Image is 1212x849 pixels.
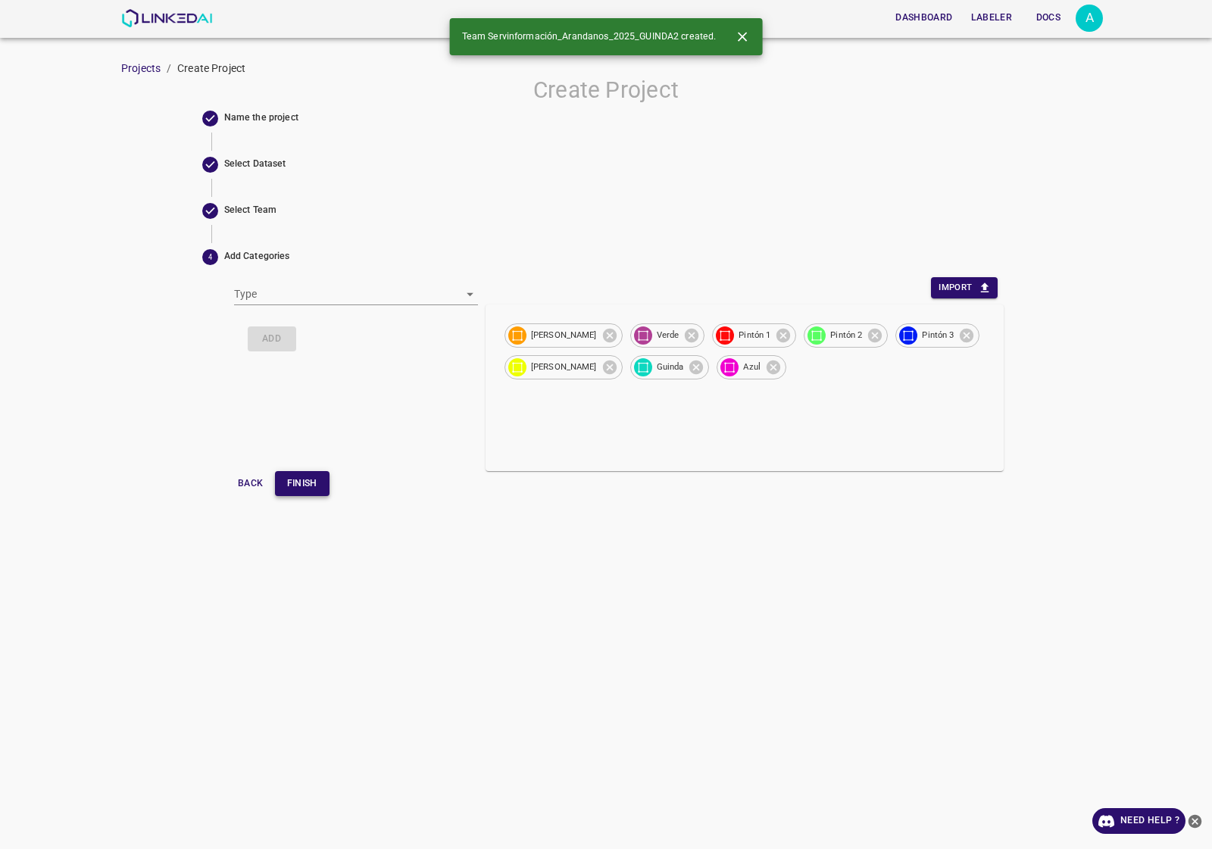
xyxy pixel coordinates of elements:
[913,329,963,342] span: Pintón 3
[121,61,1212,76] nav: breadcrumb
[630,323,705,348] div: bounding_boxVerde
[1092,808,1185,834] a: Need Help ?
[728,23,756,51] button: Close
[931,277,998,298] button: Import
[962,2,1021,33] a: Labeler
[899,326,917,345] img: bounding_box
[729,329,779,342] span: Pintón 1
[167,61,171,76] li: /
[177,61,245,76] p: Create Project
[634,326,652,345] img: bounding_box
[224,250,1011,264] span: Add Categories
[1021,2,1076,33] a: Docs
[522,329,606,342] span: [PERSON_NAME]
[522,361,606,373] span: [PERSON_NAME]
[121,62,161,74] a: Projects
[275,471,330,496] button: Finish
[965,5,1018,30] button: Labeler
[886,2,961,33] a: Dashboard
[734,361,770,373] span: Azul
[224,158,1011,171] span: Select Dataset
[202,76,1011,105] h4: Create Project
[508,358,526,376] img: bounding_box
[634,358,652,376] img: bounding_box
[504,323,623,348] div: bounding_box[PERSON_NAME]
[226,471,275,496] button: Back
[224,204,1011,217] span: Select Team
[504,355,623,379] div: bounding_box[PERSON_NAME]
[224,111,1011,125] span: Name the project
[1185,808,1204,834] button: close-help
[648,361,693,373] span: Guinda
[804,323,888,348] div: bounding_boxPintón 2
[1024,5,1073,30] button: Docs
[807,326,826,345] img: bounding_box
[648,329,689,342] span: Verde
[720,358,739,376] img: bounding_box
[630,355,710,379] div: bounding_boxGuinda
[717,355,786,379] div: bounding_boxAzul
[712,323,796,348] div: bounding_boxPintón 1
[889,5,958,30] button: Dashboard
[895,323,979,348] div: bounding_boxPintón 3
[121,9,213,27] img: LinkedAI
[1076,5,1103,32] div: A
[508,326,526,345] img: bounding_box
[821,329,871,342] span: Pintón 2
[1076,5,1103,32] button: Open settings
[208,253,212,261] text: 4
[716,326,734,345] img: bounding_box
[462,30,717,44] span: Team Servinformación_Arandanos_2025_GUINDA2 created.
